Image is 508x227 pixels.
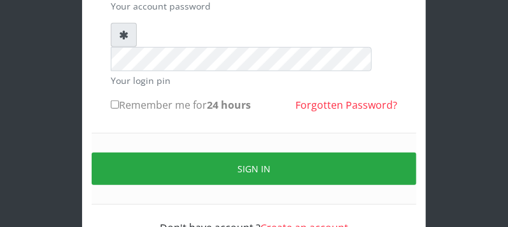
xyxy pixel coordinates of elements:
button: Sign in [92,153,416,185]
b: 24 hours [207,98,251,112]
input: Remember me for24 hours [111,100,119,109]
label: Remember me for [111,97,251,113]
small: Your login pin [111,74,397,87]
a: Forgotten Password? [295,98,397,112]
